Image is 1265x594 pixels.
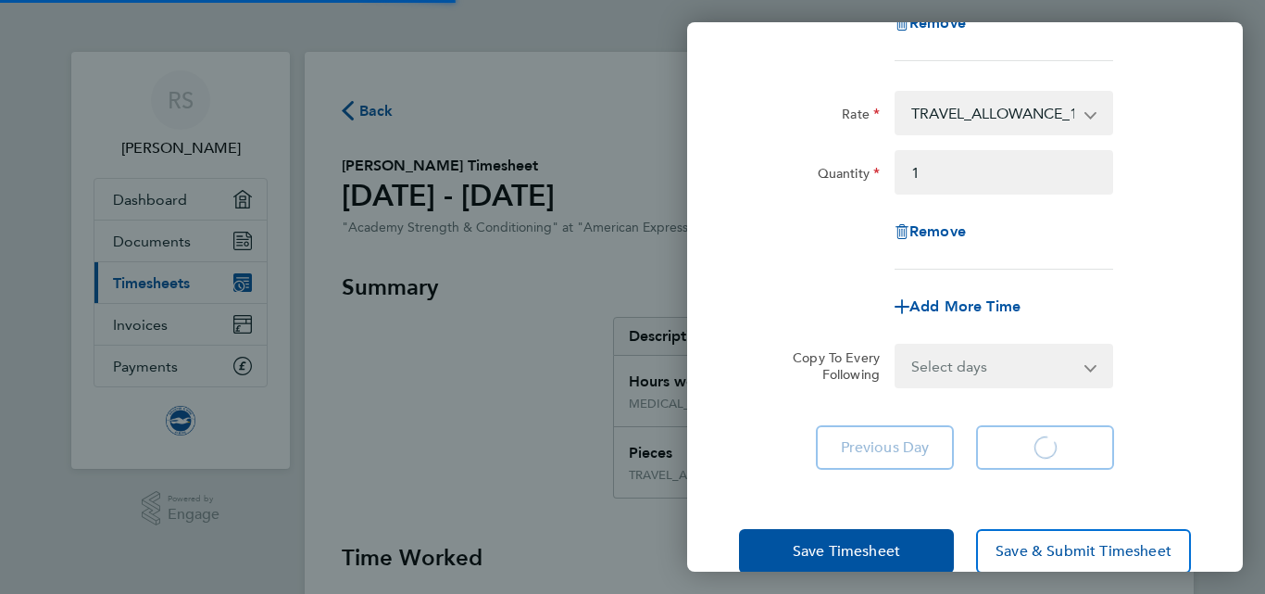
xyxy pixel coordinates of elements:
[739,529,954,574] button: Save Timesheet
[895,299,1021,314] button: Add More Time
[909,14,966,32] span: Remove
[996,542,1171,561] span: Save & Submit Timesheet
[895,16,966,31] button: Remove
[895,224,966,239] button: Remove
[909,297,1021,315] span: Add More Time
[842,106,880,128] label: Rate
[793,542,900,561] span: Save Timesheet
[818,165,880,187] label: Quantity
[909,222,966,240] span: Remove
[778,349,880,383] label: Copy To Every Following
[976,529,1191,574] button: Save & Submit Timesheet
